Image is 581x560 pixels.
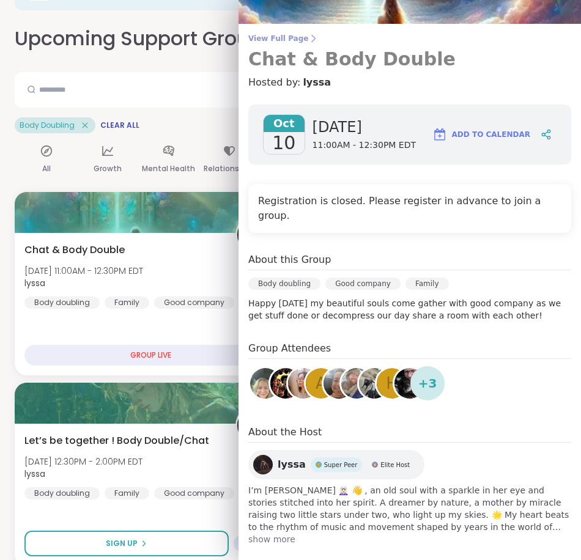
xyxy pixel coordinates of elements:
[154,487,234,499] div: Good company
[380,460,410,470] span: Elite Host
[313,117,416,137] span: [DATE]
[105,297,149,309] div: Family
[278,457,306,472] span: lyssa
[270,368,301,399] img: mrsperozek43
[288,368,319,399] img: irisanne
[375,366,409,400] a: h
[24,265,143,277] span: [DATE] 11:00AM - 12:30PM EDT
[272,132,295,154] span: 10
[24,345,277,366] div: GROUP LIVE
[393,366,427,400] a: Laurie_Ru
[386,372,398,396] span: h
[24,433,209,448] span: Let’s be together ! Body Double/Chat
[248,341,571,359] h4: Group Attendees
[248,34,571,43] span: View Full Page
[418,374,437,392] span: + 3
[248,425,571,443] h4: About the Host
[325,278,401,290] div: Good company
[432,127,447,142] img: ShareWell Logomark
[15,25,273,53] h2: Upcoming Support Groups
[248,297,571,322] p: Happy [DATE] my beautiful souls come gather with good company as we get stuff done or decompress ...
[204,161,255,176] p: Relationships
[316,372,327,396] span: A
[405,278,449,290] div: Family
[42,161,51,176] p: All
[24,468,45,480] b: lyssa
[24,297,100,309] div: Body doubling
[313,139,416,152] span: 11:00AM - 12:30PM EDT
[248,484,571,533] span: I’m [PERSON_NAME] 🧝🏻‍♀️ 👋 , an old soul with a sparkle in her eye and stories stitched into her s...
[24,487,100,499] div: Body doubling
[324,460,358,470] span: Super Peer
[248,75,571,90] h4: Hosted by:
[303,75,331,90] a: lyssa
[20,120,75,130] span: Body Doubling
[427,120,536,149] button: Add to Calendar
[248,278,320,290] div: Body doubling
[264,115,305,132] span: Oct
[322,366,356,400] a: Monica2025
[359,368,390,399] img: Amie89
[452,129,530,140] span: Add to Calendar
[105,487,149,499] div: Family
[94,161,122,176] p: Growth
[237,407,275,444] img: lyssa
[237,216,275,254] img: lyssa
[394,368,425,399] img: Laurie_Ru
[154,297,234,309] div: Good company
[253,455,273,474] img: lyssa
[24,243,125,257] span: Chat & Body Double
[304,366,338,400] a: A
[248,366,283,400] a: elianaahava2022
[324,368,354,399] img: Monica2025
[24,277,45,289] b: lyssa
[341,368,372,399] img: BRandom502
[248,252,331,267] h4: About this Group
[142,161,195,176] p: Mental Health
[24,455,142,468] span: [DATE] 12:30PM - 2:00PM EDT
[357,366,391,400] a: Amie89
[372,462,378,468] img: Elite Host
[258,194,561,223] h4: Registration is closed. Please register in advance to join a group.
[248,34,571,70] a: View Full PageChat & Body Double
[268,366,303,400] a: mrsperozek43
[24,531,229,556] button: Sign Up
[106,538,138,549] span: Sign Up
[286,366,320,400] a: irisanne
[248,450,424,479] a: lyssalyssaSuper PeerSuper PeerElite HostElite Host
[248,533,571,545] span: show more
[248,48,571,70] h3: Chat & Body Double
[316,462,322,468] img: Super Peer
[250,368,281,399] img: elianaahava2022
[100,120,139,130] span: Clear All
[339,366,374,400] a: BRandom502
